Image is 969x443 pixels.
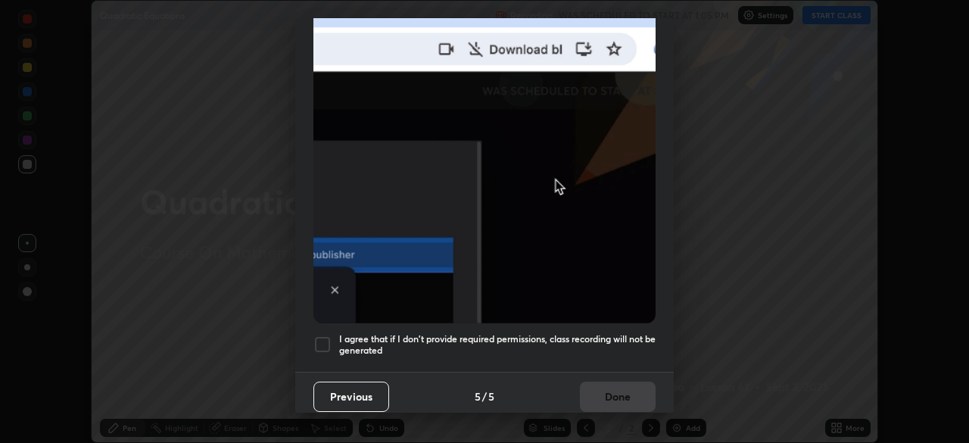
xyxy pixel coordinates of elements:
button: Previous [313,382,389,412]
h5: I agree that if I don't provide required permissions, class recording will not be generated [339,333,656,357]
h4: 5 [488,388,494,404]
h4: / [482,388,487,404]
h4: 5 [475,388,481,404]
